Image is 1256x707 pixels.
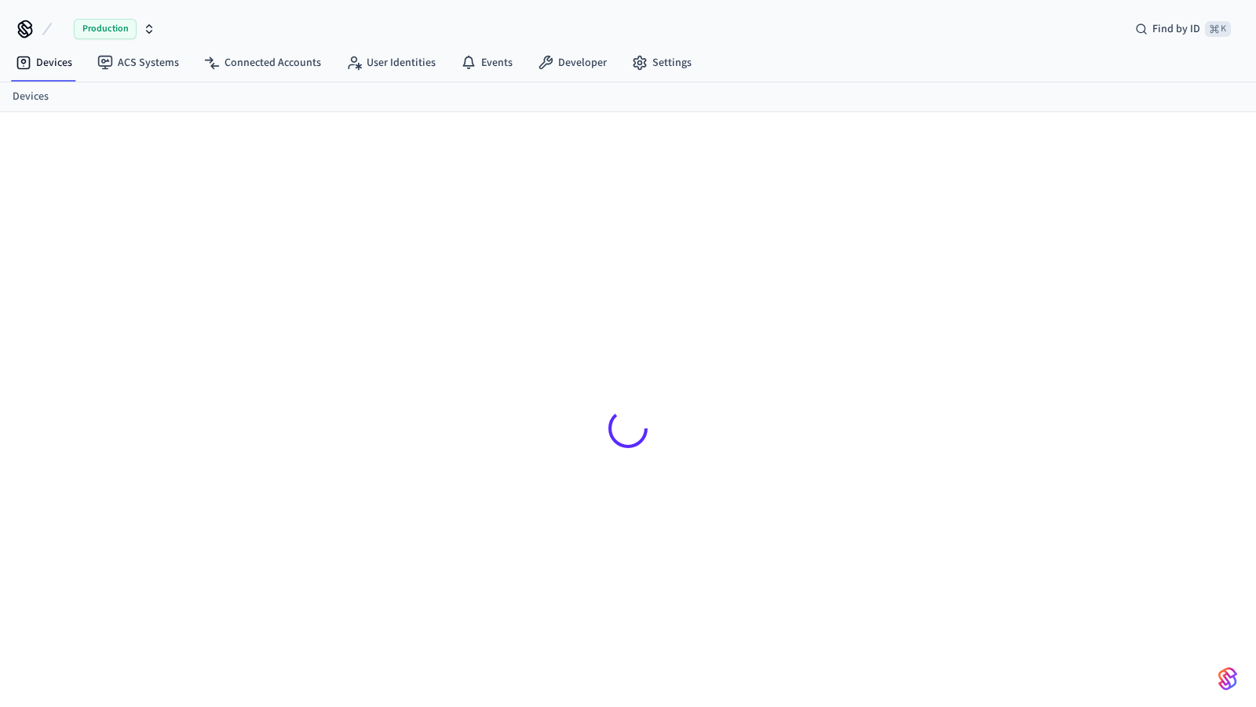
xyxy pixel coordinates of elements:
a: Developer [525,49,619,77]
a: Connected Accounts [192,49,334,77]
a: Devices [13,89,49,105]
span: ⌘ K [1205,21,1231,37]
span: Find by ID [1152,21,1200,37]
div: Find by ID⌘ K [1123,15,1243,43]
a: Events [448,49,525,77]
a: Devices [3,49,85,77]
a: Settings [619,49,704,77]
img: SeamLogoGradient.69752ec5.svg [1218,666,1237,691]
a: ACS Systems [85,49,192,77]
span: Production [74,19,137,39]
a: User Identities [334,49,448,77]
